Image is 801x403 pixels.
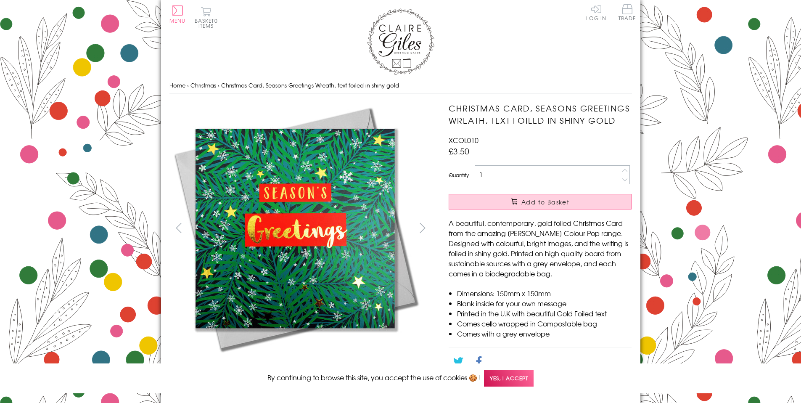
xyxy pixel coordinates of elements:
li: Comes cello wrapped in Compostable bag [457,318,632,329]
li: Dimensions: 150mm x 150mm [457,288,632,298]
img: Christmas Card, Seasons Greetings Wreath, text foiled in shiny gold [169,102,421,355]
p: A beautiful, contemporary, gold foiled Christmas Card from the amazing [PERSON_NAME] Colour Pop r... [449,218,632,278]
button: Basket0 items [195,7,218,28]
span: 0 items [198,17,218,29]
button: next [413,218,432,237]
li: Printed in the U.K with beautiful Gold Foiled text [457,308,632,318]
a: Trade [619,4,636,22]
button: Add to Basket [449,194,632,209]
button: prev [169,218,188,237]
a: Christmas [190,81,216,89]
h1: Christmas Card, Seasons Greetings Wreath, text foiled in shiny gold [449,102,632,127]
label: Quantity [449,171,469,179]
span: › [218,81,219,89]
span: XCOL010 [449,135,478,145]
span: Add to Basket [521,198,569,206]
span: › [187,81,189,89]
span: Christmas Card, Seasons Greetings Wreath, text foiled in shiny gold [221,81,399,89]
span: £3.50 [449,145,469,157]
span: Trade [619,4,636,21]
img: Christmas Card, Seasons Greetings Wreath, text foiled in shiny gold [432,102,684,355]
a: Home [169,81,185,89]
img: Claire Giles Greetings Cards [367,8,434,75]
li: Blank inside for your own message [457,298,632,308]
button: Menu [169,5,186,23]
span: Menu [169,17,186,24]
a: Log In [586,4,606,21]
nav: breadcrumbs [169,77,632,94]
span: Yes, I accept [484,370,534,387]
li: Comes with a grey envelope [457,329,632,339]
